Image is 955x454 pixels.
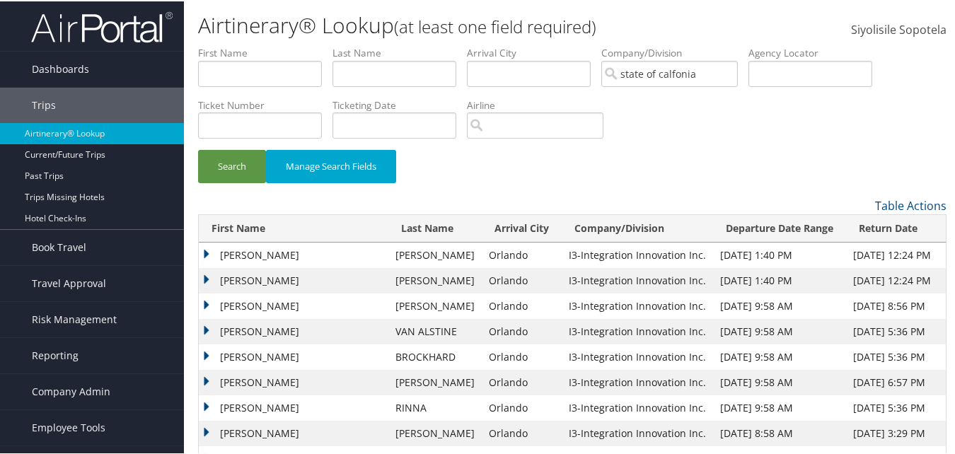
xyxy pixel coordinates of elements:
td: I3-Integration Innovation Inc. [562,343,713,368]
td: [PERSON_NAME] [388,267,482,292]
td: Orlando [482,241,562,267]
th: Company/Division [562,214,713,241]
label: Agency Locator [748,45,883,59]
th: First Name: activate to sort column ascending [199,214,388,241]
a: Table Actions [875,197,947,212]
td: [PERSON_NAME] [388,241,482,267]
td: [DATE] 9:58 AM [713,394,846,419]
td: [DATE] 8:56 PM [846,292,946,318]
td: Orlando [482,292,562,318]
td: I3-Integration Innovation Inc. [562,267,713,292]
td: [DATE] 12:24 PM [846,241,946,267]
td: [PERSON_NAME] [199,292,388,318]
td: I3-Integration Innovation Inc. [562,394,713,419]
td: Orlando [482,368,562,394]
td: [DATE] 12:24 PM [846,267,946,292]
label: Ticketing Date [332,97,467,111]
td: I3-Integration Innovation Inc. [562,241,713,267]
label: Airline [467,97,614,111]
th: Last Name: activate to sort column ascending [388,214,482,241]
td: [PERSON_NAME] [199,343,388,368]
label: Arrival City [467,45,601,59]
td: [DATE] 8:58 AM [713,419,846,445]
span: Travel Approval [32,264,106,300]
h1: Airtinerary® Lookup [198,9,697,39]
td: Orlando [482,267,562,292]
span: Employee Tools [32,409,105,444]
td: [PERSON_NAME] [199,368,388,394]
td: [DATE] 9:58 AM [713,318,846,343]
td: [DATE] 5:36 PM [846,394,946,419]
td: I3-Integration Innovation Inc. [562,292,713,318]
td: [PERSON_NAME] [199,241,388,267]
td: [PERSON_NAME] [388,368,482,394]
label: First Name [198,45,332,59]
td: [PERSON_NAME] [199,419,388,445]
td: [PERSON_NAME] [199,394,388,419]
span: Reporting [32,337,79,372]
td: [PERSON_NAME] [199,267,388,292]
td: Orlando [482,419,562,445]
td: [DATE] 9:58 AM [713,343,846,368]
td: I3-Integration Innovation Inc. [562,368,713,394]
td: VAN ALSTINE [388,318,482,343]
th: Arrival City: activate to sort column ascending [482,214,562,241]
button: Search [198,149,266,182]
td: Orlando [482,394,562,419]
td: BROCKHARD [388,343,482,368]
td: [DATE] 9:58 AM [713,292,846,318]
td: Orlando [482,343,562,368]
span: Dashboards [32,50,89,86]
td: [DATE] 3:29 PM [846,419,946,445]
span: Risk Management [32,301,117,336]
label: Ticket Number [198,97,332,111]
td: RINNA [388,394,482,419]
span: Book Travel [32,228,86,264]
th: Departure Date Range: activate to sort column ascending [713,214,846,241]
td: [DATE] 5:36 PM [846,318,946,343]
td: [PERSON_NAME] [388,419,482,445]
img: airportal-logo.png [31,9,173,42]
span: Siyolisile Sopotela [851,21,947,36]
td: [DATE] 9:58 AM [713,368,846,394]
button: Manage Search Fields [266,149,396,182]
td: [DATE] 1:40 PM [713,267,846,292]
label: Last Name [332,45,467,59]
span: Company Admin [32,373,110,408]
td: I3-Integration Innovation Inc. [562,318,713,343]
td: [DATE] 1:40 PM [713,241,846,267]
span: Trips [32,86,56,122]
td: Orlando [482,318,562,343]
td: [PERSON_NAME] [199,318,388,343]
th: Return Date: activate to sort column ascending [846,214,946,241]
td: I3-Integration Innovation Inc. [562,419,713,445]
td: [DATE] 5:36 PM [846,343,946,368]
a: Siyolisile Sopotela [851,7,947,51]
small: (at least one field required) [394,13,596,37]
td: [DATE] 6:57 PM [846,368,946,394]
label: Company/Division [601,45,748,59]
td: [PERSON_NAME] [388,292,482,318]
